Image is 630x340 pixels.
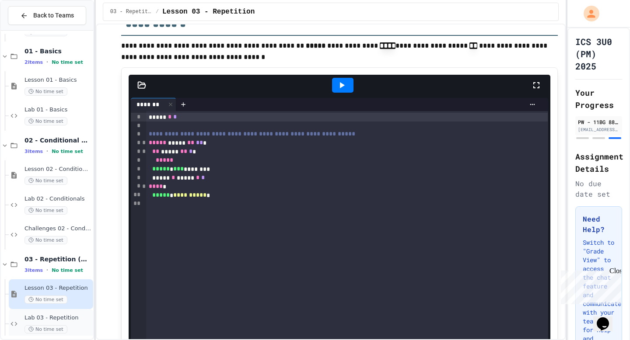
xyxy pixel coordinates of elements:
[110,8,152,15] span: 03 - Repetition (while and for)
[24,325,67,333] span: No time set
[24,255,91,263] span: 03 - Repetition (while and for)
[24,177,67,185] span: No time set
[24,117,67,125] span: No time set
[52,267,83,273] span: No time set
[8,6,86,25] button: Back to Teams
[46,59,48,66] span: •
[46,267,48,274] span: •
[3,3,60,56] div: Chat with us now!Close
[24,166,91,173] span: Lesson 02 - Conditional Statements (if)
[24,236,67,244] span: No time set
[574,3,602,24] div: My Account
[46,148,48,155] span: •
[156,8,159,15] span: /
[575,35,622,72] h1: ICS 3U0 (PM) 2025
[24,136,91,144] span: 02 - Conditional Statements (if)
[575,178,622,199] div: No due date set
[24,47,91,55] span: 01 - Basics
[578,126,619,133] div: [EMAIL_ADDRESS][DOMAIN_NAME]
[24,314,91,322] span: Lab 03 - Repetition
[33,11,74,20] span: Back to Teams
[24,225,91,232] span: Challenges 02 - Conditionals
[578,118,619,126] div: PW - 11BG 883810 [PERSON_NAME] SS
[52,59,83,65] span: No time set
[575,150,622,175] h2: Assignment Details
[52,149,83,154] span: No time set
[583,214,615,235] h3: Need Help?
[593,305,621,331] iframe: chat widget
[24,106,91,114] span: Lab 01 - Basics
[162,7,255,17] span: Lesson 03 - Repetition
[24,267,43,273] span: 3 items
[24,295,67,304] span: No time set
[557,267,621,304] iframe: chat widget
[24,195,91,203] span: Lab 02 - Conditionals
[24,87,67,96] span: No time set
[24,149,43,154] span: 3 items
[575,87,622,111] h2: Your Progress
[24,76,91,84] span: Lesson 01 - Basics
[24,284,91,292] span: Lesson 03 - Repetition
[24,206,67,215] span: No time set
[24,59,43,65] span: 2 items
